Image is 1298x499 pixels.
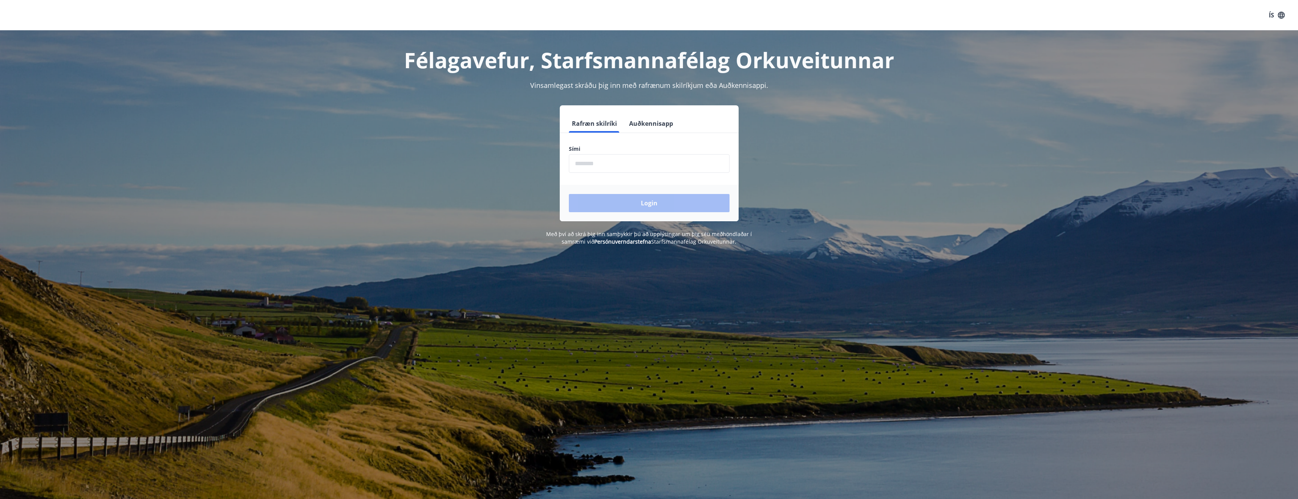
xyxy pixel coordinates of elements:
[546,230,752,245] span: Með því að skrá þig inn samþykkir þú að upplýsingar um þig séu meðhöndlaðar í samræmi við Starfsm...
[626,114,676,133] button: Auðkennisapp
[385,45,913,74] h1: Félagavefur, Starfsmannafélag Orkuveitunnar
[1265,8,1289,22] button: ÍS
[569,114,620,133] button: Rafræn skilríki
[569,145,730,153] label: Sími
[530,81,768,90] span: Vinsamlegast skráðu þig inn með rafrænum skilríkjum eða Auðkennisappi.
[594,238,651,245] a: Persónuverndarstefna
